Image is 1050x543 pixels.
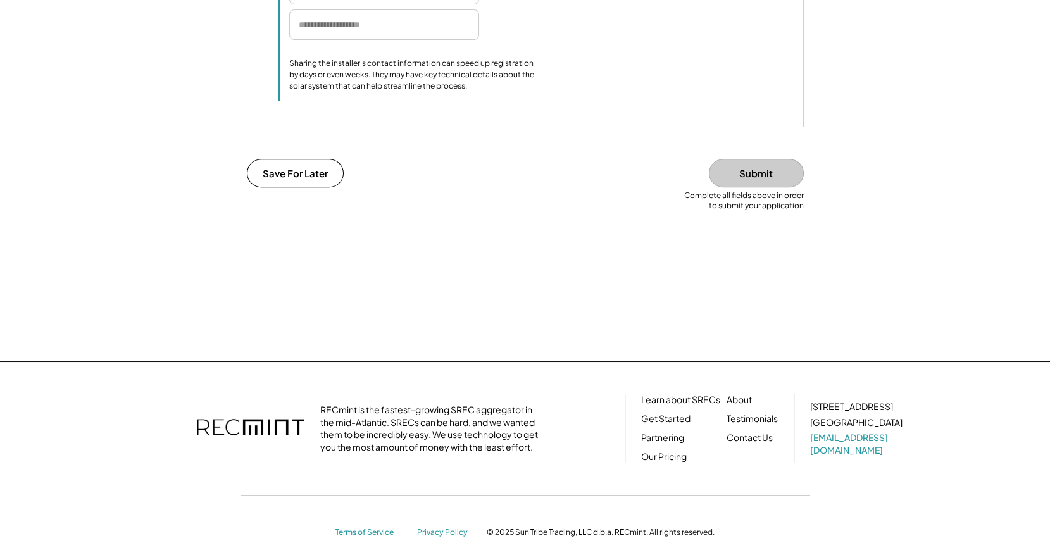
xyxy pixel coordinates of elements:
[197,406,304,451] img: recmint-logotype%403x.png
[727,394,752,406] a: About
[289,58,536,92] div: Sharing the installer's contact information can speed up registration by days or even weeks. They...
[727,413,778,425] a: Testimonials
[487,527,715,537] div: © 2025 Sun Tribe Trading, LLC d.b.a. RECmint. All rights reserved.
[641,451,687,463] a: Our Pricing
[727,432,773,444] a: Contact Us
[677,190,804,210] div: Complete all fields above in order to submit your application
[335,527,405,538] a: Terms of Service
[641,432,684,444] a: Partnering
[810,432,905,456] a: [EMAIL_ADDRESS][DOMAIN_NAME]
[709,159,804,187] button: Submit
[641,394,720,406] a: Learn about SRECs
[641,413,691,425] a: Get Started
[320,404,545,453] div: RECmint is the fastest-growing SREC aggregator in the mid-Atlantic. SRECs can be hard, and we wan...
[810,416,903,429] div: [GEOGRAPHIC_DATA]
[810,401,893,413] div: [STREET_ADDRESS]
[247,159,344,187] button: Save For Later
[417,527,474,538] a: Privacy Policy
